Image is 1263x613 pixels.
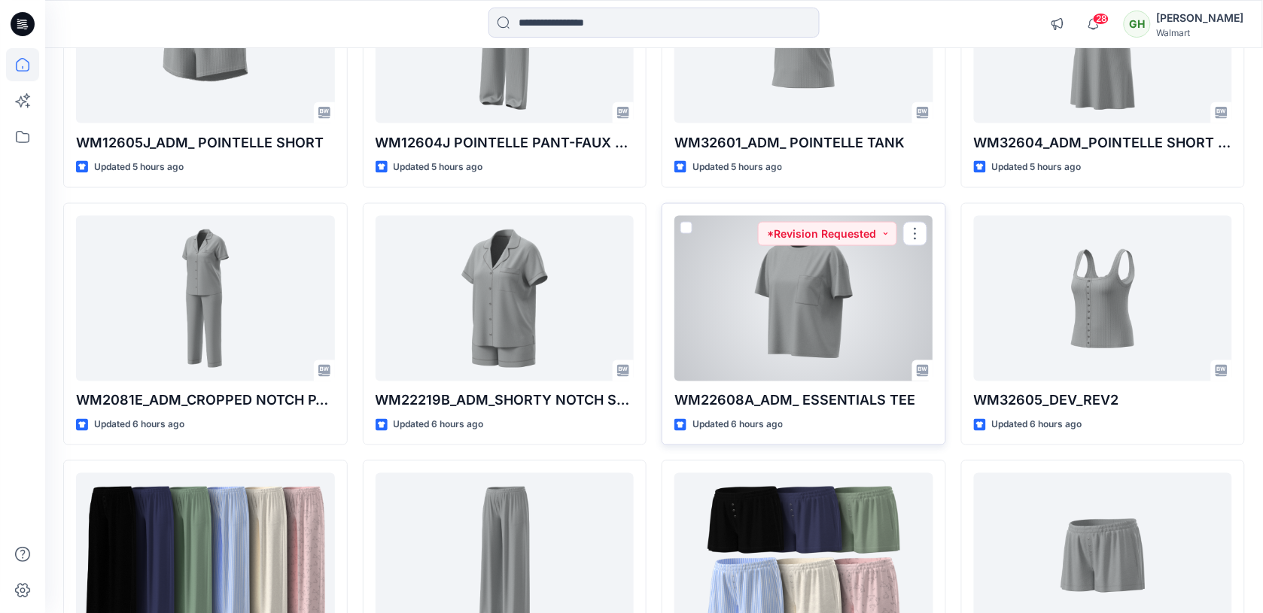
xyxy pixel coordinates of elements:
p: Updated 5 hours ago [992,159,1082,175]
span: 28 [1093,13,1109,25]
p: WM32601_ADM_ POINTELLE TANK [674,132,933,153]
p: WM12604J POINTELLE PANT-FAUX FLY & BUTTONS + PICOT [376,132,635,153]
div: Walmart [1157,27,1244,38]
p: Updated 5 hours ago [394,159,483,175]
p: WM32605_DEV_REV2 [974,390,1233,411]
p: WM22219B_ADM_SHORTY NOTCH SET [376,390,635,411]
p: Updated 6 hours ago [992,417,1082,433]
div: GH [1124,11,1151,38]
p: Updated 5 hours ago [94,159,184,175]
p: Updated 6 hours ago [692,417,783,433]
p: WM22608A_ADM_ ESSENTIALS TEE [674,390,933,411]
p: Updated 6 hours ago [394,417,484,433]
p: Updated 6 hours ago [94,417,184,433]
div: [PERSON_NAME] [1157,9,1244,27]
p: Updated 5 hours ago [692,159,782,175]
p: WM32604_ADM_POINTELLE SHORT CHEMISE [974,132,1233,153]
a: WM32605_DEV_REV2 [974,216,1233,381]
a: WM22219B_ADM_SHORTY NOTCH SET [376,216,635,381]
p: WM2081E_ADM_CROPPED NOTCH PJ SET WITH STRAIGHT HEM TOP [76,390,335,411]
a: WM22608A_ADM_ ESSENTIALS TEE [674,216,933,381]
p: WM12605J_ADM_ POINTELLE SHORT [76,132,335,153]
a: WM2081E_ADM_CROPPED NOTCH PJ SET WITH STRAIGHT HEM TOP [76,216,335,381]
